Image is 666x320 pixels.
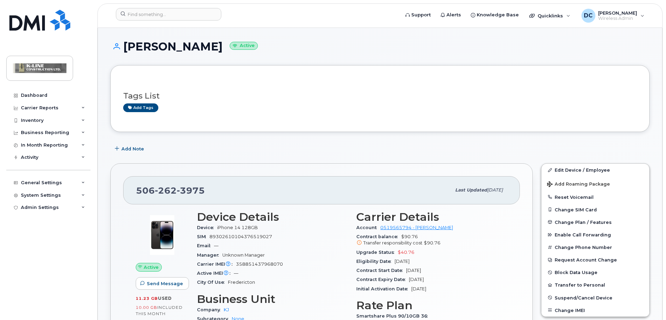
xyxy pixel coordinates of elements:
[197,307,224,312] span: Company
[363,240,422,245] span: Transfer responsibility cost
[424,240,441,245] span: $90.76
[197,271,234,276] span: Active IMEI
[555,219,612,225] span: Change Plan / Features
[541,216,649,228] button: Change Plan / Features
[356,259,395,264] span: Eligibility Date
[356,277,409,282] span: Contract Expiry Date
[234,271,238,276] span: —
[136,305,183,316] span: included this month
[541,191,649,203] button: Reset Voicemail
[541,228,649,241] button: Enable Call Forwarding
[155,185,177,196] span: 262
[541,241,649,253] button: Change Phone Number
[356,211,507,223] h3: Carrier Details
[197,234,209,239] span: SIM
[356,299,507,312] h3: Rate Plan
[541,253,649,266] button: Request Account Change
[409,277,424,282] span: [DATE]
[121,146,144,152] span: Add Note
[222,252,265,258] span: Unknown Manager
[395,259,410,264] span: [DATE]
[555,232,611,237] span: Enable Call Forwarding
[147,280,183,287] span: Send Message
[123,103,158,112] a: Add tags
[136,305,157,310] span: 10.00 GB
[541,291,649,304] button: Suspend/Cancel Device
[541,203,649,216] button: Change SIM Card
[110,142,150,155] button: Add Note
[177,185,205,196] span: 3975
[197,225,217,230] span: Device
[406,268,421,273] span: [DATE]
[123,92,637,100] h3: Tags List
[197,280,228,285] span: City Of Use
[136,277,189,290] button: Send Message
[110,40,650,53] h1: [PERSON_NAME]
[197,262,236,267] span: Carrier IMEI
[228,280,255,285] span: Fredericton
[356,268,406,273] span: Contract Start Date
[555,295,612,300] span: Suspend/Cancel Device
[411,286,426,291] span: [DATE]
[214,243,219,248] span: —
[197,211,348,223] h3: Device Details
[356,225,380,230] span: Account
[136,296,158,301] span: 11.23 GB
[197,252,222,258] span: Manager
[541,279,649,291] button: Transfer to Personal
[455,187,487,193] span: Last updated
[356,234,507,247] span: $90.76
[217,225,258,230] span: iPhone 14 128GB
[356,313,431,319] span: Smartshare Plus 90/10GB 36
[141,214,183,256] img: image20231002-3703462-njx0qo.jpeg
[209,234,272,239] span: 89302610104376519027
[541,164,649,176] a: Edit Device / Employee
[197,293,348,305] h3: Business Unit
[541,177,649,191] button: Add Roaming Package
[236,262,283,267] span: 358851437968070
[398,250,414,255] span: $40.76
[158,296,172,301] span: used
[541,304,649,317] button: Change IMEI
[230,42,258,50] small: Active
[224,307,229,312] a: KJ
[144,264,159,271] span: Active
[356,234,401,239] span: Contract balance
[380,225,453,230] a: 0519565794 - [PERSON_NAME]
[547,181,610,188] span: Add Roaming Package
[197,243,214,248] span: Email
[487,187,503,193] span: [DATE]
[541,266,649,279] button: Block Data Usage
[136,185,205,196] span: 506
[356,250,398,255] span: Upgrade Status
[356,286,411,291] span: Initial Activation Date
